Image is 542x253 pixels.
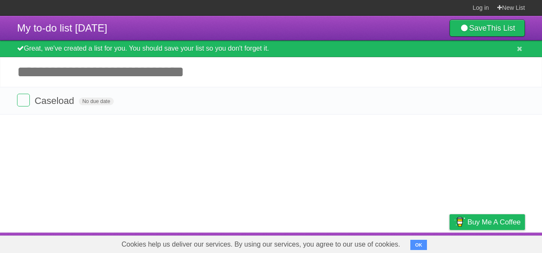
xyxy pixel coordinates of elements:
a: About [336,235,354,251]
span: My to-do list [DATE] [17,22,107,34]
span: Cookies help us deliver our services. By using our services, you agree to our use of cookies. [113,236,409,253]
img: Buy me a coffee [454,215,465,229]
a: Developers [364,235,399,251]
span: No due date [79,98,113,105]
span: Buy me a coffee [467,215,521,230]
a: Suggest a feature [471,235,525,251]
a: Terms [409,235,428,251]
a: Buy me a coffee [450,214,525,230]
label: Done [17,94,30,106]
a: SaveThis List [450,20,525,37]
b: This List [487,24,515,32]
span: Caseload [35,95,76,106]
a: Privacy [438,235,461,251]
button: OK [410,240,427,250]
